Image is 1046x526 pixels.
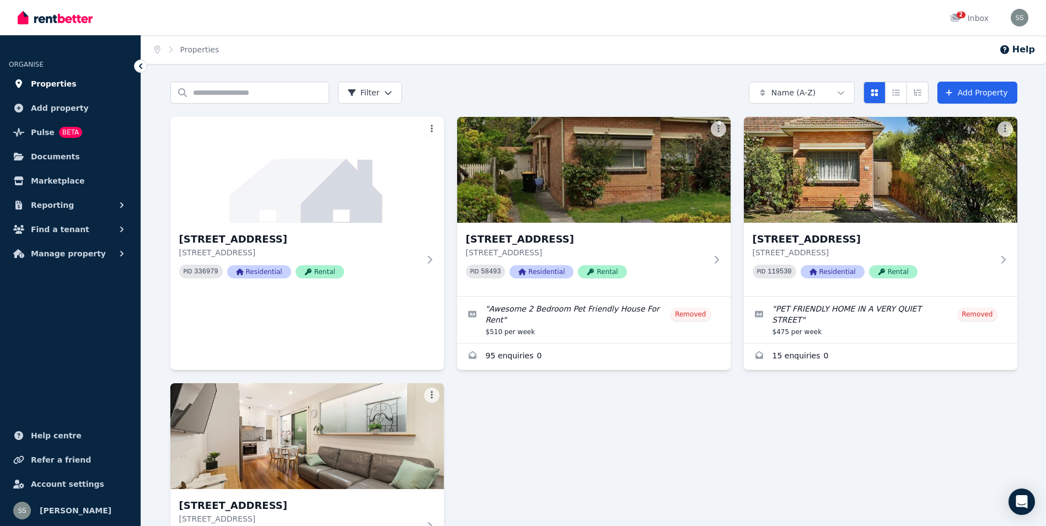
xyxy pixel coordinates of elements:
[9,121,132,143] a: PulseBETA
[9,194,132,216] button: Reporting
[31,198,74,212] span: Reporting
[9,218,132,240] button: Find a tenant
[9,61,44,68] span: ORGANISE
[937,82,1017,104] a: Add Property
[997,121,1013,137] button: More options
[9,473,132,495] a: Account settings
[509,265,573,278] span: Residential
[749,82,855,104] button: Name (A-Z)
[31,477,104,491] span: Account settings
[906,82,929,104] button: Expanded list view
[179,247,420,258] p: [STREET_ADDRESS]
[771,87,816,98] span: Name (A-Z)
[466,247,706,258] p: [STREET_ADDRESS]
[9,449,132,471] a: Refer a friend
[578,265,626,278] span: Rental
[753,232,993,247] h3: [STREET_ADDRESS]
[424,388,439,403] button: More options
[863,82,886,104] button: Card view
[31,223,89,236] span: Find a tenant
[9,146,132,168] a: Documents
[170,383,444,489] img: 119 Peel Street, North Melbourne
[194,268,218,276] code: 336979
[13,502,31,519] img: Sam Silvestro
[347,87,380,98] span: Filter
[457,343,731,370] a: Enquiries for 9 BALLATER STREET, Essendon
[31,429,82,442] span: Help centre
[170,117,444,296] a: 9 Ballater Street, Essendon[STREET_ADDRESS][STREET_ADDRESS]PID 336979ResidentialRental
[457,297,731,343] a: Edit listing: Awesome 2 Bedroom Pet Friendly House For Rent
[227,265,291,278] span: Residential
[9,170,132,192] a: Marketplace
[9,425,132,447] a: Help centre
[744,117,1017,223] img: 9A BALLATER STREET, Essendon
[31,150,80,163] span: Documents
[470,269,479,275] small: PID
[457,117,731,223] img: 9 BALLATER STREET, Essendon
[18,9,93,26] img: RentBetter
[9,97,132,119] a: Add property
[801,265,865,278] span: Residential
[9,243,132,265] button: Manage property
[31,453,91,466] span: Refer a friend
[338,82,403,104] button: Filter
[481,268,501,276] code: 58493
[863,82,929,104] div: View options
[179,498,420,513] h3: [STREET_ADDRESS]
[31,101,89,115] span: Add property
[957,12,965,18] span: 2
[180,45,219,54] a: Properties
[950,13,989,24] div: Inbox
[424,121,439,137] button: More options
[744,117,1017,296] a: 9A BALLATER STREET, Essendon[STREET_ADDRESS][STREET_ADDRESS]PID 119530ResidentialRental
[744,297,1017,343] a: Edit listing: PET FRIENDLY HOME IN A VERY QUIET STREET
[711,121,726,137] button: More options
[457,117,731,296] a: 9 BALLATER STREET, Essendon[STREET_ADDRESS][STREET_ADDRESS]PID 58493ResidentialRental
[31,247,106,260] span: Manage property
[296,265,344,278] span: Rental
[170,117,444,223] img: 9 Ballater Street, Essendon
[179,513,420,524] p: [STREET_ADDRESS]
[31,126,55,139] span: Pulse
[869,265,918,278] span: Rental
[31,77,77,90] span: Properties
[40,504,111,517] span: [PERSON_NAME]
[1011,9,1028,26] img: Sam Silvestro
[466,232,706,247] h3: [STREET_ADDRESS]
[753,247,993,258] p: [STREET_ADDRESS]
[885,82,907,104] button: Compact list view
[999,43,1035,56] button: Help
[59,127,82,138] span: BETA
[744,343,1017,370] a: Enquiries for 9A BALLATER STREET, Essendon
[31,174,84,187] span: Marketplace
[1009,489,1035,515] div: Open Intercom Messenger
[757,269,766,275] small: PID
[9,73,132,95] a: Properties
[184,269,192,275] small: PID
[179,232,420,247] h3: [STREET_ADDRESS]
[768,268,791,276] code: 119530
[141,35,232,64] nav: Breadcrumb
